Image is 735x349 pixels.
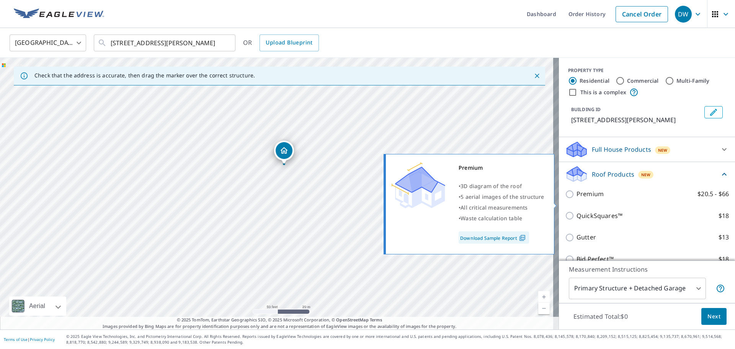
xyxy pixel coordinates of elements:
[580,77,609,85] label: Residential
[716,284,725,293] span: Your report will include the primary structure and a detached garage if one exists.
[66,334,731,345] p: © 2025 Eagle View Technologies, Inc. and Pictometry International Corp. All Rights Reserved. Repo...
[719,254,729,264] p: $18
[30,337,55,342] a: Privacy Policy
[592,145,651,154] p: Full House Products
[577,254,614,264] p: Bid Perfect™
[577,189,604,199] p: Premium
[370,317,382,323] a: Terms
[459,213,544,224] div: •
[580,88,626,96] label: This is a complex
[568,67,726,74] div: PROPERTY TYPE
[392,162,445,208] img: Premium
[14,8,104,20] img: EV Logo
[676,77,710,85] label: Multi-Family
[569,265,725,274] p: Measurement Instructions
[459,162,544,173] div: Premium
[719,211,729,221] p: $18
[461,182,522,190] span: 3D diagram of the roof
[243,34,319,51] div: OR
[704,106,723,118] button: Edit building 1
[532,71,542,81] button: Close
[34,72,255,79] p: Check that the address is accurate, then drag the marker over the correct structure.
[111,32,220,54] input: Search by address or latitude-longitude
[9,297,66,316] div: Aerial
[571,106,601,113] p: BUILDING ID
[461,193,544,200] span: 5 aerial images of the structure
[461,204,528,211] span: All critical measurements
[577,211,622,221] p: QuickSquares™
[10,32,86,54] div: [GEOGRAPHIC_DATA]
[459,231,529,244] a: Download Sample Report
[707,312,720,321] span: Next
[719,233,729,242] p: $13
[565,165,729,183] div: Roof ProductsNew
[616,6,668,22] a: Cancel Order
[260,34,318,51] a: Upload Blueprint
[266,38,312,48] span: Upload Blueprint
[517,234,528,241] img: Pdf Icon
[675,6,692,23] div: DW
[658,147,668,153] span: New
[459,181,544,192] div: •
[4,337,55,342] p: |
[461,215,522,222] span: Waste calculation table
[701,308,727,325] button: Next
[641,172,651,178] span: New
[577,233,596,242] p: Gutter
[274,141,294,164] div: Dropped pin, building 1, Residential property, 33 County Highway 403 Benton, MO 63736
[459,192,544,202] div: •
[571,115,701,125] p: [STREET_ADDRESS][PERSON_NAME]
[538,291,550,303] a: Current Level 19, Zoom In
[538,303,550,314] a: Current Level 19, Zoom Out
[567,308,634,325] p: Estimated Total: $0
[177,317,382,323] span: © 2025 TomTom, Earthstar Geographics SIO, © 2025 Microsoft Corporation, ©
[627,77,659,85] label: Commercial
[27,297,47,316] div: Aerial
[336,317,368,323] a: OpenStreetMap
[459,202,544,213] div: •
[565,140,729,159] div: Full House ProductsNew
[569,278,706,299] div: Primary Structure + Detached Garage
[697,189,729,199] p: $20.5 - $66
[592,170,634,179] p: Roof Products
[4,337,28,342] a: Terms of Use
